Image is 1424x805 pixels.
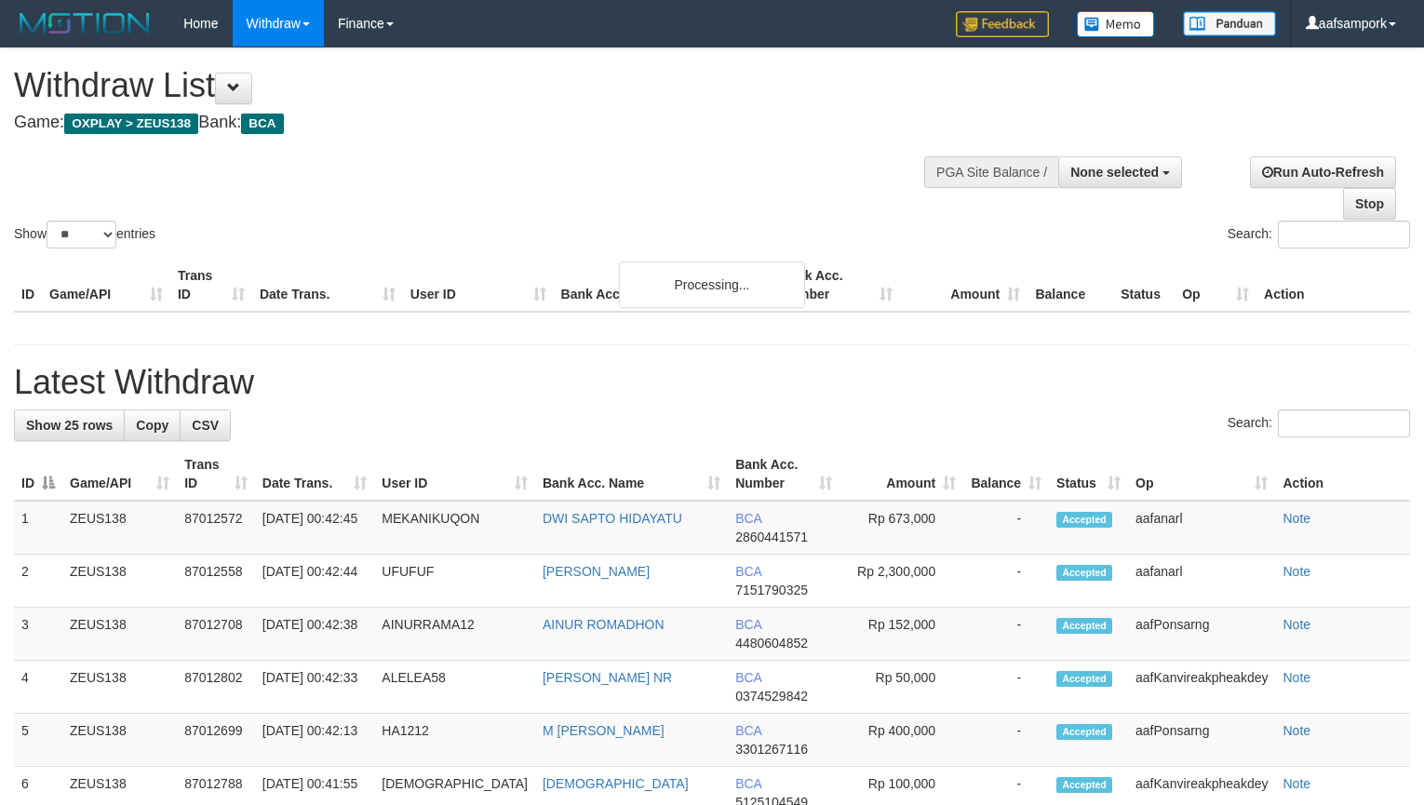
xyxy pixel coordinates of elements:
[62,555,177,608] td: ZEUS138
[840,501,964,555] td: Rp 673,000
[14,501,62,555] td: 1
[735,689,808,704] span: Copy 0374529842 to clipboard
[1283,723,1310,738] a: Note
[1056,777,1112,793] span: Accepted
[1228,221,1410,248] label: Search:
[177,501,255,555] td: 87012572
[170,259,252,312] th: Trans ID
[543,670,672,685] a: [PERSON_NAME] NR
[47,221,116,248] select: Showentries
[403,259,554,312] th: User ID
[1278,221,1410,248] input: Search:
[1283,564,1310,579] a: Note
[963,608,1049,661] td: -
[1056,565,1112,581] span: Accepted
[1056,512,1112,528] span: Accepted
[1175,259,1256,312] th: Op
[1128,714,1275,767] td: aafPonsarng
[1275,448,1410,501] th: Action
[1049,448,1128,501] th: Status: activate to sort column ascending
[241,114,283,134] span: BCA
[1283,617,1310,632] a: Note
[1058,156,1182,188] button: None selected
[255,501,375,555] td: [DATE] 00:42:45
[735,530,808,544] span: Copy 2860441571 to clipboard
[1113,259,1175,312] th: Status
[62,501,177,555] td: ZEUS138
[14,409,125,441] a: Show 25 rows
[192,418,219,433] span: CSV
[14,714,62,767] td: 5
[772,259,900,312] th: Bank Acc. Number
[62,448,177,501] th: Game/API: activate to sort column ascending
[840,608,964,661] td: Rp 152,000
[543,617,665,632] a: AINUR ROMADHON
[255,714,375,767] td: [DATE] 00:42:13
[1283,776,1310,791] a: Note
[1128,608,1275,661] td: aafPonsarng
[900,259,1028,312] th: Amount
[735,723,761,738] span: BCA
[543,564,650,579] a: [PERSON_NAME]
[177,608,255,661] td: 87012708
[1128,448,1275,501] th: Op: activate to sort column ascending
[374,608,535,661] td: AINURRAMA12
[180,409,231,441] a: CSV
[374,501,535,555] td: MEKANIKUQON
[255,555,375,608] td: [DATE] 00:42:44
[26,418,113,433] span: Show 25 rows
[735,776,761,791] span: BCA
[963,555,1049,608] td: -
[840,714,964,767] td: Rp 400,000
[14,259,42,312] th: ID
[1250,156,1396,188] a: Run Auto-Refresh
[963,661,1049,714] td: -
[374,448,535,501] th: User ID: activate to sort column ascending
[1056,724,1112,740] span: Accepted
[374,555,535,608] td: UFUFUF
[1283,670,1310,685] a: Note
[554,259,773,312] th: Bank Acc. Name
[255,661,375,714] td: [DATE] 00:42:33
[535,448,728,501] th: Bank Acc. Name: activate to sort column ascending
[14,661,62,714] td: 4
[62,608,177,661] td: ZEUS138
[374,661,535,714] td: ALELEA58
[136,418,168,433] span: Copy
[619,262,805,308] div: Processing...
[840,661,964,714] td: Rp 50,000
[735,511,761,526] span: BCA
[735,564,761,579] span: BCA
[840,555,964,608] td: Rp 2,300,000
[14,9,155,37] img: MOTION_logo.png
[1343,188,1396,220] a: Stop
[252,259,403,312] th: Date Trans.
[543,776,689,791] a: [DEMOGRAPHIC_DATA]
[1256,259,1410,312] th: Action
[963,714,1049,767] td: -
[543,511,682,526] a: DWI SAPTO HIDAYATU
[177,661,255,714] td: 87012802
[64,114,198,134] span: OXPLAY > ZEUS138
[1077,11,1155,37] img: Button%20Memo.svg
[956,11,1049,37] img: Feedback.jpg
[735,742,808,757] span: Copy 3301267116 to clipboard
[1228,409,1410,437] label: Search:
[1070,165,1159,180] span: None selected
[924,156,1058,188] div: PGA Site Balance /
[14,364,1410,401] h1: Latest Withdraw
[124,409,181,441] a: Copy
[255,448,375,501] th: Date Trans.: activate to sort column ascending
[177,448,255,501] th: Trans ID: activate to sort column ascending
[1056,671,1112,687] span: Accepted
[14,67,931,104] h1: Withdraw List
[735,583,808,597] span: Copy 7151790325 to clipboard
[14,608,62,661] td: 3
[42,259,170,312] th: Game/API
[1183,11,1276,36] img: panduan.png
[177,714,255,767] td: 87012699
[1278,409,1410,437] input: Search:
[963,501,1049,555] td: -
[735,636,808,651] span: Copy 4480604852 to clipboard
[374,714,535,767] td: HA1212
